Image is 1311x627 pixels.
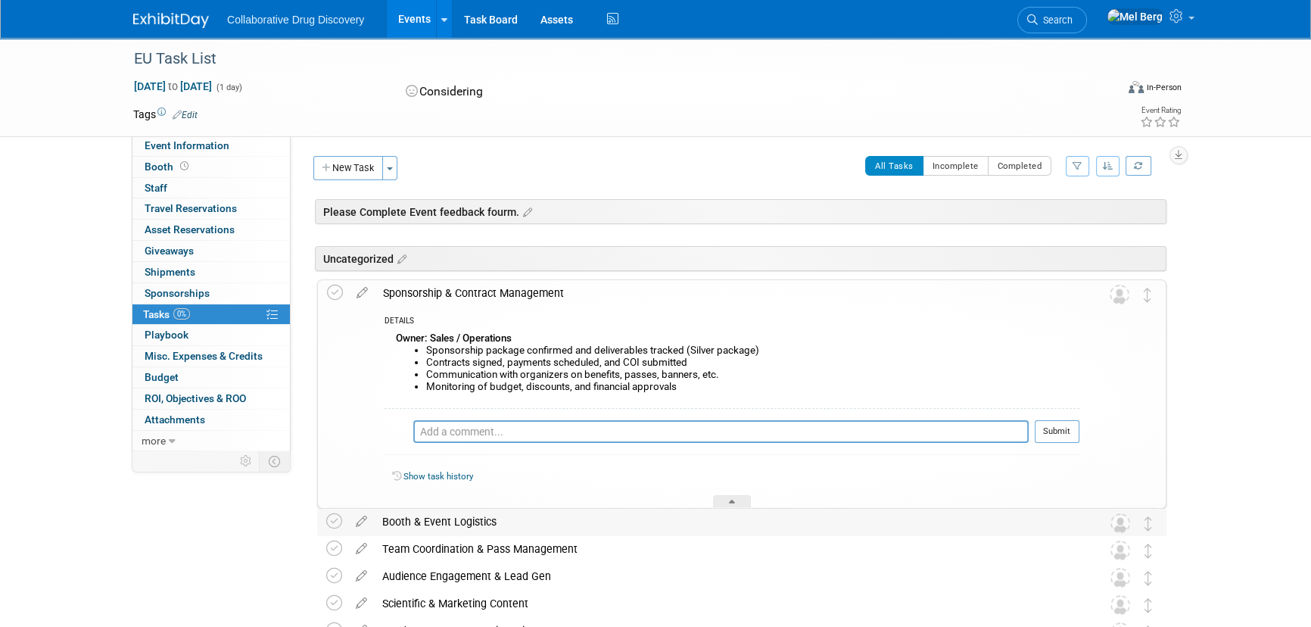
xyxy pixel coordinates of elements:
[348,569,375,583] a: edit
[145,139,229,151] span: Event Information
[348,515,375,529] a: edit
[1026,79,1182,101] div: Event Format
[401,79,736,105] div: Considering
[1144,571,1152,585] i: Move task
[1038,14,1073,26] span: Search
[396,332,512,344] b: Owner: Sales / Operations
[426,345,1079,357] li: Sponsorship package confirmed and deliverables tracked (Silver package)
[1110,541,1130,560] img: Unassigned
[1126,156,1151,176] a: Refresh
[1110,595,1130,615] img: Unassigned
[1144,288,1151,302] i: Move task
[145,161,192,173] span: Booth
[375,563,1080,589] div: Audience Engagement & Lead Gen
[145,266,195,278] span: Shipments
[145,287,210,299] span: Sponsorships
[375,509,1080,535] div: Booth & Event Logistics
[1110,285,1129,304] img: Unassigned
[260,451,291,471] td: Toggle Event Tabs
[426,369,1079,381] li: Communication with organizers on benefits, passes, banners, etc.
[1035,420,1079,443] button: Submit
[132,136,290,156] a: Event Information
[1110,568,1130,588] img: Unassigned
[133,13,209,28] img: ExhibitDay
[132,367,290,388] a: Budget
[132,388,290,409] a: ROI, Objectives & ROO
[132,410,290,430] a: Attachments
[132,198,290,219] a: Travel Reservations
[426,381,1079,393] li: Monitoring of budget, discounts, and financial approvals
[1140,107,1181,114] div: Event Rating
[394,251,406,266] a: Edit sections
[1110,513,1130,533] img: Unassigned
[313,156,383,180] button: New Task
[132,325,290,345] a: Playbook
[132,157,290,177] a: Booth
[145,223,235,236] span: Asset Reservations
[132,220,290,240] a: Asset Reservations
[315,199,1166,224] div: Please Complete Event feedback fourm.
[375,536,1080,562] div: Team Coordination & Pass Management
[348,597,375,610] a: edit
[145,329,188,341] span: Playbook
[145,350,263,362] span: Misc. Expenses & Credits
[129,45,1092,73] div: EU Task List
[1146,82,1182,93] div: In-Person
[1107,8,1163,25] img: Mel Berg
[132,431,290,451] a: more
[133,80,213,93] span: [DATE] [DATE]
[145,245,194,257] span: Giveaways
[133,107,198,122] td: Tags
[132,241,290,261] a: Giveaways
[143,308,190,320] span: Tasks
[166,80,180,92] span: to
[1017,7,1087,33] a: Search
[1144,516,1152,531] i: Move task
[315,246,1166,271] div: Uncategorized
[173,110,198,120] a: Edit
[349,286,375,300] a: edit
[988,156,1052,176] button: Completed
[865,156,923,176] button: All Tasks
[145,392,246,404] span: ROI, Objectives & ROO
[132,283,290,304] a: Sponsorships
[385,421,406,442] img: Mel Berg
[403,471,473,482] a: Show task history
[177,161,192,172] span: Booth not reserved yet
[132,346,290,367] a: Misc. Expenses & Credits
[132,304,290,325] a: Tasks0%
[519,204,532,219] a: Edit sections
[348,542,375,556] a: edit
[1144,544,1152,558] i: Move task
[145,371,179,383] span: Budget
[375,591,1080,616] div: Scientific & Marketing Content
[173,308,190,320] span: 0%
[375,280,1079,306] div: Sponsorship & Contract Management
[145,202,237,214] span: Travel Reservations
[215,83,242,92] span: (1 day)
[385,316,1079,329] div: DETAILS
[132,178,290,198] a: Staff
[233,451,260,471] td: Personalize Event Tab Strip
[142,435,166,447] span: more
[1129,81,1144,93] img: Format-Inperson.png
[132,262,290,282] a: Shipments
[426,357,1079,369] li: Contracts signed, payments scheduled, and COI submitted
[1144,598,1152,613] i: Move task
[227,14,364,26] span: Collaborative Drug Discovery
[145,413,205,426] span: Attachments
[145,182,167,194] span: Staff
[923,156,989,176] button: Incomplete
